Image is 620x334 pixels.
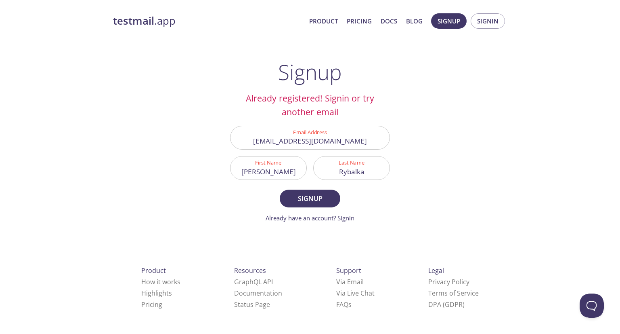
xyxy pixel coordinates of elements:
a: Via Email [336,277,364,286]
a: Docs [381,16,397,26]
span: Signup [289,193,331,204]
span: Resources [234,266,266,275]
a: Documentation [234,289,282,298]
iframe: Help Scout Beacon - Open [580,294,604,318]
span: Support [336,266,361,275]
span: Signin [477,16,499,26]
a: Already have an account? Signin [266,214,354,222]
strong: testmail [113,14,154,28]
a: Pricing [141,300,162,309]
button: Signup [431,13,467,29]
a: testmail.app [113,14,303,28]
a: FAQ [336,300,352,309]
a: Product [309,16,338,26]
span: Legal [428,266,444,275]
a: Blog [406,16,423,26]
a: Status Page [234,300,270,309]
a: DPA (GDPR) [428,300,465,309]
span: Product [141,266,166,275]
a: How it works [141,277,180,286]
a: GraphQL API [234,277,273,286]
a: Privacy Policy [428,277,469,286]
a: Pricing [347,16,372,26]
a: Terms of Service [428,289,479,298]
span: Signup [438,16,460,26]
a: Highlights [141,289,172,298]
button: Signin [471,13,505,29]
a: Via Live Chat [336,289,375,298]
h1: Signup [278,60,342,84]
h2: Already registered! Signin or try another email [230,91,390,119]
button: Signup [280,190,340,207]
span: s [348,300,352,309]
